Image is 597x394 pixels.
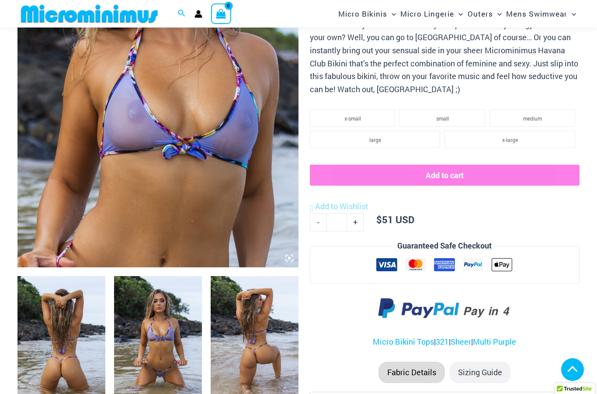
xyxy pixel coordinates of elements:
[310,335,580,349] p: | | |
[369,136,381,143] span: large
[344,115,361,122] span: x-small
[454,3,463,25] span: Menu Toggle
[387,3,396,25] span: Menu Toggle
[373,336,434,347] a: Micro Bikini Tops
[444,131,575,148] li: x-large
[473,336,491,347] a: Multi
[468,3,493,25] span: Outers
[506,3,567,25] span: Mens Swimwear
[504,3,578,25] a: Mens SwimwearMenu ToggleMenu Toggle
[567,3,576,25] span: Menu Toggle
[436,115,449,122] span: small
[451,336,471,347] a: Sheer
[502,136,518,143] span: x-large
[211,3,231,24] a: View Shopping Cart, empty
[315,201,368,211] span: Add to Wishlist
[493,3,502,25] span: Menu Toggle
[178,8,186,20] a: Search icon link
[310,165,580,186] button: Add to cart
[310,200,368,213] a: Add to Wishlist
[394,239,495,252] legend: Guaranteed Safe Checkout
[194,10,202,18] a: Account icon link
[398,3,465,25] a: Micro LingerieMenu ToggleMenu Toggle
[399,109,485,127] li: small
[335,1,580,26] nav: Site Navigation
[338,3,387,25] span: Micro Bikinis
[310,213,326,232] a: -
[17,4,161,24] img: MM SHOP LOGO FLAT
[493,336,516,347] a: Purple
[336,3,398,25] a: Micro BikinisMenu ToggleMenu Toggle
[347,213,364,232] a: +
[523,115,542,122] span: medium
[449,362,511,384] li: Sizing Guide
[436,336,449,347] a: 321
[376,213,414,226] bdi: 51 USD
[310,131,441,148] li: large
[310,109,396,127] li: x-small
[489,109,575,127] li: medium
[400,3,454,25] span: Micro Lingerie
[376,213,382,226] span: $
[465,3,504,25] a: OutersMenu ToggleMenu Toggle
[326,213,347,232] input: Product quantity
[378,362,445,384] li: Fabric Details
